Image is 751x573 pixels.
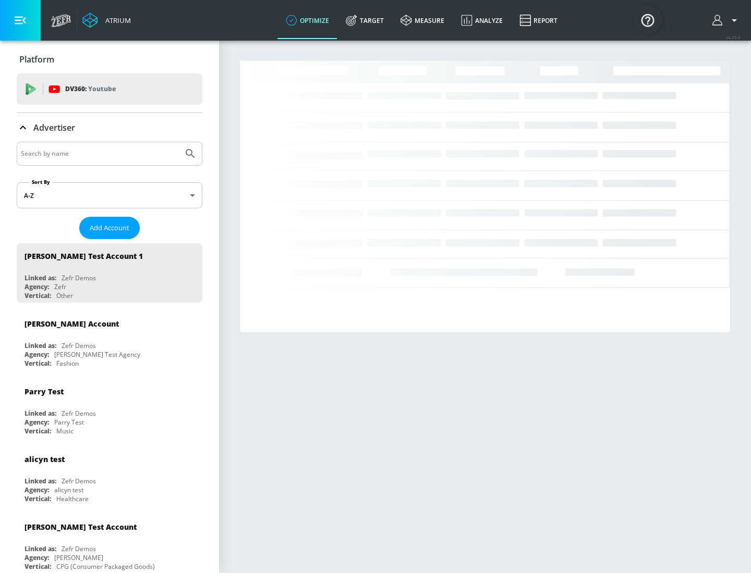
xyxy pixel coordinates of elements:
[25,522,137,532] div: [PERSON_NAME] Test Account
[54,282,66,291] div: Zefr
[25,553,49,562] div: Agency:
[25,562,51,571] div: Vertical:
[337,2,392,39] a: Target
[56,427,74,435] div: Music
[17,243,202,303] div: [PERSON_NAME] Test Account 1Linked as:Zefr DemosAgency:ZefrVertical:Other
[62,409,96,418] div: Zefr Demos
[25,477,56,485] div: Linked as:
[25,409,56,418] div: Linked as:
[392,2,453,39] a: measure
[56,494,89,503] div: Healthcare
[17,73,202,105] div: DV360: Youtube
[56,359,79,368] div: Fashion
[17,311,202,370] div: [PERSON_NAME] AccountLinked as:Zefr DemosAgency:[PERSON_NAME] Test AgencyVertical:Fashion
[21,147,179,160] input: Search by name
[726,34,741,40] span: v 4.19.0
[62,273,96,282] div: Zefr Demos
[101,16,131,25] div: Atrium
[54,418,84,427] div: Parry Test
[62,341,96,350] div: Zefr Demos
[54,553,103,562] div: [PERSON_NAME]
[25,273,56,282] div: Linked as:
[25,494,51,503] div: Vertical:
[453,2,511,39] a: Analyze
[19,54,54,65] p: Platform
[56,291,73,300] div: Other
[25,350,49,359] div: Agency:
[54,485,83,494] div: alicyn test
[25,454,65,464] div: alicyn test
[62,544,96,553] div: Zefr Demos
[62,477,96,485] div: Zefr Demos
[17,113,202,142] div: Advertiser
[25,544,56,553] div: Linked as:
[17,446,202,506] div: alicyn testLinked as:Zefr DemosAgency:alicyn testVertical:Healthcare
[25,251,143,261] div: [PERSON_NAME] Test Account 1
[17,45,202,74] div: Platform
[25,319,119,329] div: [PERSON_NAME] Account
[25,291,51,300] div: Vertical:
[25,427,51,435] div: Vertical:
[90,222,129,234] span: Add Account
[25,387,64,396] div: Parry Test
[17,379,202,438] div: Parry TestLinked as:Zefr DemosAgency:Parry TestVertical:Music
[65,83,116,95] p: DV360:
[25,341,56,350] div: Linked as:
[633,5,662,34] button: Open Resource Center
[56,562,155,571] div: CPG (Consumer Packaged Goods)
[88,83,116,94] p: Youtube
[82,13,131,28] a: Atrium
[25,485,49,494] div: Agency:
[25,418,49,427] div: Agency:
[33,122,75,133] p: Advertiser
[277,2,337,39] a: optimize
[79,217,140,239] button: Add Account
[54,350,140,359] div: [PERSON_NAME] Test Agency
[25,359,51,368] div: Vertical:
[30,179,52,185] label: Sort By
[17,182,202,208] div: A-Z
[511,2,566,39] a: Report
[25,282,49,291] div: Agency:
